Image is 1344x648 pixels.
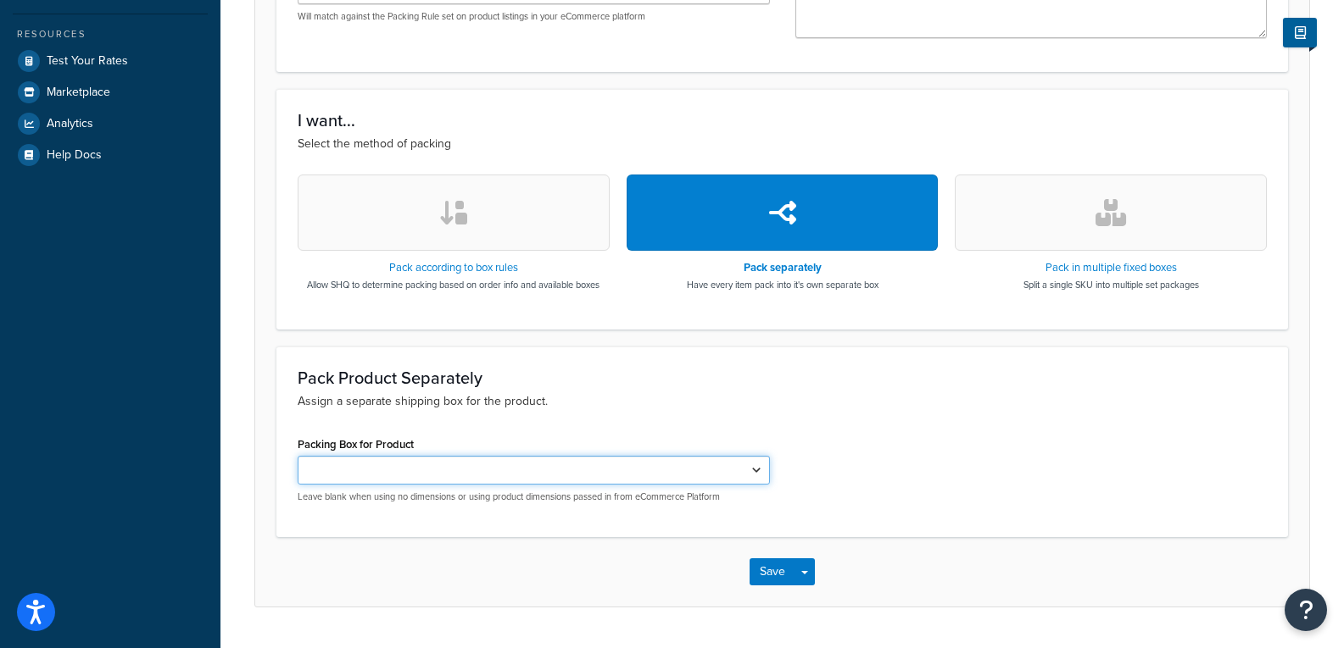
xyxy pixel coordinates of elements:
[298,392,1267,411] p: Assign a separate shipping box for the product.
[13,46,208,76] a: Test Your Rates
[298,368,1267,387] h3: Pack Product Separately
[750,558,795,585] button: Save
[47,86,110,100] span: Marketplace
[298,438,414,451] label: Packing Box for Product
[307,278,600,291] p: Allow SHQ to determine packing based on order info and available boxes
[13,108,208,139] a: Analytics
[13,140,208,170] a: Help Docs
[47,54,128,69] span: Test Your Rates
[298,111,1267,130] h3: I want...
[298,10,770,23] p: Will match against the Packing Rule set on product listings in your eCommerce platform
[687,262,878,274] h3: Pack separately
[298,490,770,503] p: Leave blank when using no dimensions or using product dimensions passed in from eCommerce Platform
[687,278,878,291] p: Have every item pack into it's own separate box
[1285,589,1327,631] button: Open Resource Center
[307,262,600,274] h3: Pack according to box rules
[47,148,102,163] span: Help Docs
[1023,278,1199,291] p: Split a single SKU into multiple set packages
[47,117,93,131] span: Analytics
[13,77,208,108] a: Marketplace
[1283,18,1317,47] button: Show Help Docs
[298,135,1267,153] p: Select the method of packing
[1023,262,1199,274] h3: Pack in multiple fixed boxes
[13,27,208,42] div: Resources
